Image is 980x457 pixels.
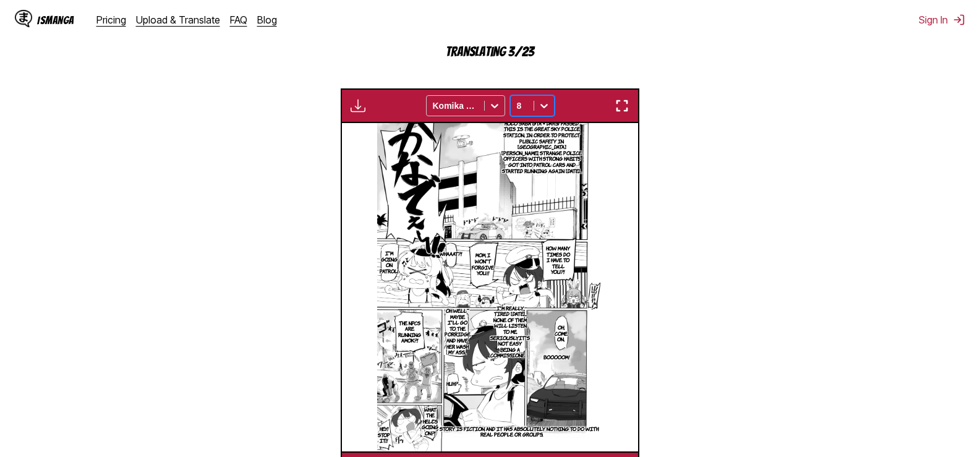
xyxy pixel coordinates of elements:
[442,305,473,358] p: Oh well~ Maybe I'll go to the porridge and have her wash my ass...
[488,303,532,361] p: I'm really tired [DATE]... None of them will listen to me. Seriously, it's not easy being a commi...
[919,14,965,26] button: Sign In
[469,250,496,278] p: Mom, I won't forgive you!!
[351,98,365,113] img: Download translated images
[543,243,573,278] p: How many times do I have to tell you?!
[366,45,613,59] p: Translating 3/23
[136,14,220,26] a: Upload & Translate
[37,14,74,26] div: IsManga
[953,14,965,26] img: Sign out
[444,378,461,390] p: Huh?
[419,404,441,439] p: What the hell's going on?!
[96,14,126,26] a: Pricing
[437,249,465,260] p: Whaaat?!
[615,98,629,113] img: Enter fullscreen
[541,352,573,363] p: Booooom!
[15,10,32,27] img: IsManga Logo
[552,322,570,345] p: Oh, come on.
[377,248,401,276] p: I'm going on patrol!
[420,424,603,440] p: *This story is fiction, and it has absolutely nothing to do with real people or groups.
[496,118,587,176] p: Holo Saba GTA × Day(s) passed This is the Great Sky Police Station. In order to protect public sa...
[230,14,247,26] a: FAQ
[375,424,393,446] p: Hey! Stop it!!
[377,123,603,451] img: Manga Panel
[15,10,96,30] a: IsManga LogoIsManga
[396,318,424,346] p: The NPCs are running amok?!
[257,14,277,26] a: Blog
